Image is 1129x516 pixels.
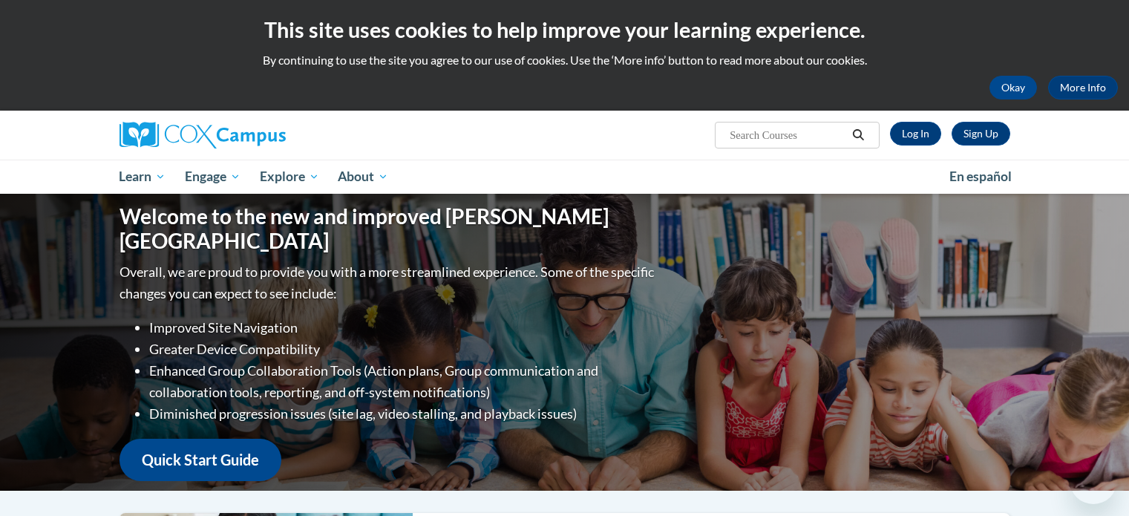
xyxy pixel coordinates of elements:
[890,122,941,146] a: Log In
[11,15,1118,45] h2: This site uses cookies to help improve your learning experience.
[949,169,1012,184] span: En español
[989,76,1037,99] button: Okay
[110,160,176,194] a: Learn
[1070,457,1117,504] iframe: Button to launch messaging window
[120,261,658,304] p: Overall, we are proud to provide you with a more streamlined experience. Some of the specific cha...
[728,126,847,144] input: Search Courses
[328,160,398,194] a: About
[260,168,319,186] span: Explore
[250,160,329,194] a: Explore
[120,122,402,148] a: Cox Campus
[149,360,658,403] li: Enhanced Group Collaboration Tools (Action plans, Group communication and collaboration tools, re...
[847,126,869,144] button: Search
[940,161,1021,192] a: En español
[97,160,1033,194] div: Main menu
[952,122,1010,146] a: Register
[1048,76,1118,99] a: More Info
[11,52,1118,68] p: By continuing to use the site you agree to our use of cookies. Use the ‘More info’ button to read...
[119,168,166,186] span: Learn
[175,160,250,194] a: Engage
[120,204,658,254] h1: Welcome to the new and improved [PERSON_NAME][GEOGRAPHIC_DATA]
[120,439,281,481] a: Quick Start Guide
[149,317,658,339] li: Improved Site Navigation
[338,168,388,186] span: About
[120,122,286,148] img: Cox Campus
[966,421,995,451] iframe: Close message
[149,403,658,425] li: Diminished progression issues (site lag, video stalling, and playback issues)
[149,339,658,360] li: Greater Device Compatibility
[185,168,240,186] span: Engage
